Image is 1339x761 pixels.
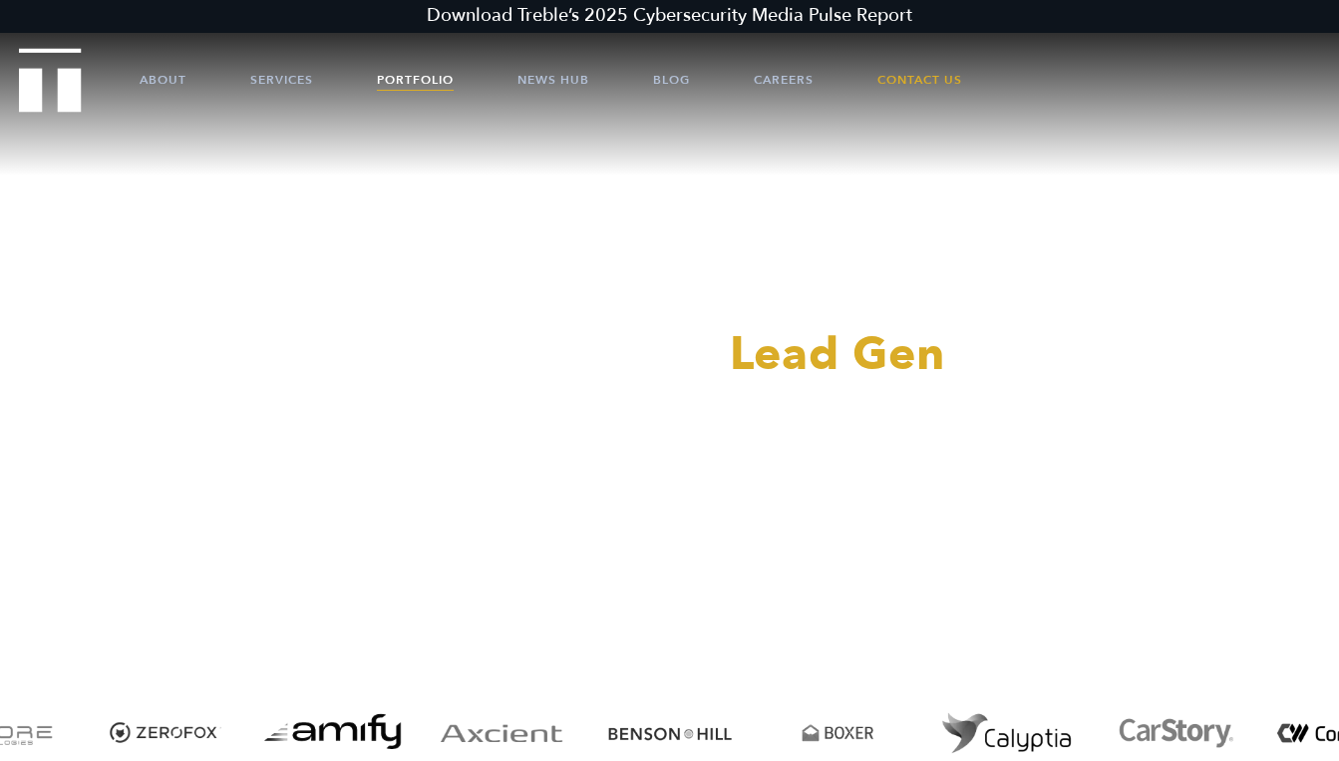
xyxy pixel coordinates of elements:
a: Blog [653,50,690,110]
a: News Hub [517,50,589,110]
a: Careers [754,50,814,110]
img: Treble logo [19,48,82,112]
a: Contact Us [877,50,962,110]
a: Services [250,50,313,110]
a: Portfolio [377,50,454,110]
a: About [140,50,186,110]
span: Lead Gen [730,323,945,386]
